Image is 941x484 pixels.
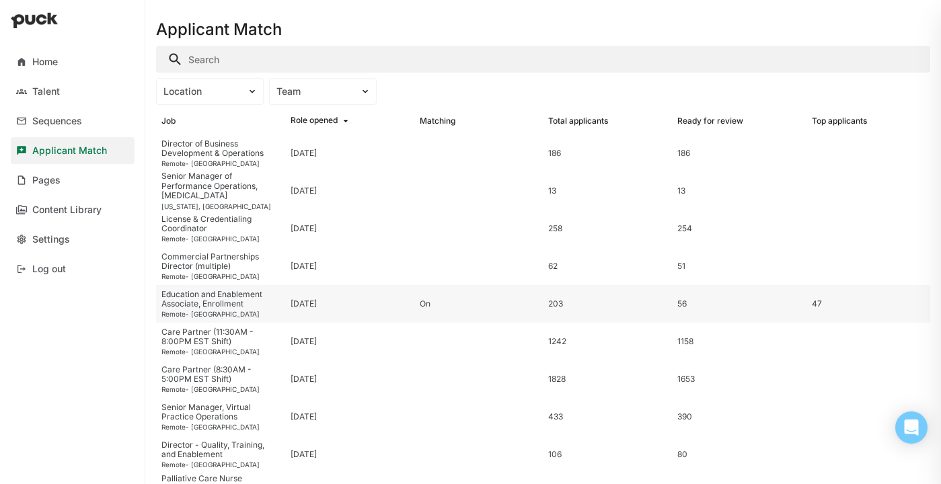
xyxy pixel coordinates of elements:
div: 80 [677,450,796,459]
div: [DATE] [291,337,317,346]
div: Remote- [GEOGRAPHIC_DATA] [161,385,280,393]
div: 390 [677,412,796,421]
a: Talent [11,78,135,105]
div: [DATE] [291,149,317,158]
div: [DATE] [291,299,317,309]
div: 1653 [677,374,796,384]
div: Director - Quality, Training, and Enablement [161,440,280,460]
div: Care Partner (8:30AM - 5:00PM EST Shift) [161,365,280,385]
div: 1828 [548,374,667,384]
div: 51 [677,261,796,271]
div: Open Intercom Messenger [895,411,928,444]
div: Total applicants [548,116,608,126]
div: 186 [548,149,667,158]
a: Home [11,48,135,75]
div: [DATE] [291,450,317,459]
div: Settings [32,234,70,245]
div: Sequences [32,116,82,127]
div: [DATE] [291,186,317,196]
div: Remote- [GEOGRAPHIC_DATA] [161,310,280,318]
input: Search [156,46,930,73]
div: Senior Manager, Virtual Practice Operations [161,403,280,422]
div: 1158 [677,337,796,346]
a: Content Library [11,196,135,223]
div: 258 [548,224,667,233]
div: Senior Manager of Performance Operations, [MEDICAL_DATA] [161,171,280,200]
a: Pages [11,167,135,194]
div: 62 [548,261,667,271]
div: Team [276,86,353,97]
div: On [420,299,538,309]
div: Remote- [GEOGRAPHIC_DATA] [161,272,280,280]
div: 254 [677,224,796,233]
div: Job [161,116,176,126]
div: Home [32,56,58,68]
div: 47 [812,299,822,309]
div: 56 [677,299,796,309]
div: Care Partner (11:30AM - 8:00PM EST Shift) [161,327,280,347]
div: Commercial Partnerships Director (multiple) [161,252,280,272]
div: Director of Business Development & Operations [161,139,280,159]
div: [US_STATE], [GEOGRAPHIC_DATA] [161,202,280,210]
div: [DATE] [291,261,317,271]
div: [DATE] [291,224,317,233]
div: Talent [32,86,60,97]
div: Log out [32,264,66,275]
a: Sequences [11,108,135,134]
a: Settings [11,226,135,253]
a: Applicant Match [11,137,135,164]
div: Pages [32,175,61,186]
div: Location [163,86,240,97]
div: 433 [548,412,667,421]
div: Content Library [32,204,102,216]
div: 13 [677,186,796,196]
div: 186 [677,149,796,158]
div: Applicant Match [32,145,107,157]
div: Role opened [291,116,338,126]
div: License & Credentialing Coordinator [161,214,280,234]
div: Remote- [GEOGRAPHIC_DATA] [161,235,280,243]
div: 106 [548,450,667,459]
div: Ready for review [677,116,743,126]
div: Remote- [GEOGRAPHIC_DATA] [161,159,280,167]
div: Remote- [GEOGRAPHIC_DATA] [161,348,280,356]
div: 1242 [548,337,667,346]
div: 203 [548,299,667,309]
div: Matching [420,116,455,126]
div: Remote- [GEOGRAPHIC_DATA] [161,460,280,469]
div: Education and Enablement Associate, Enrollment [161,290,280,309]
h1: Applicant Match [156,22,282,38]
div: 13 [548,186,667,196]
div: [DATE] [291,412,317,421]
div: [DATE] [291,374,317,384]
div: Top applicants [812,116,867,126]
div: Remote- [GEOGRAPHIC_DATA] [161,423,280,431]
